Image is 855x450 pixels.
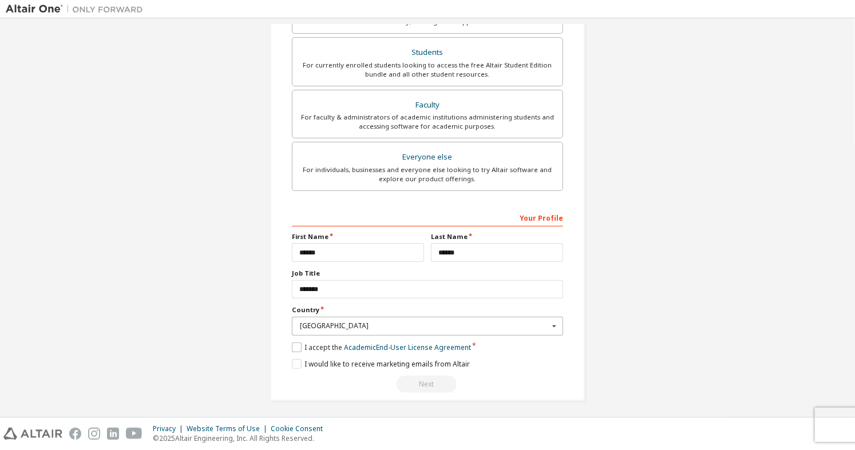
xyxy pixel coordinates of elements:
[292,269,563,278] label: Job Title
[292,208,563,226] div: Your Profile
[299,45,556,61] div: Students
[299,113,556,131] div: For faculty & administrators of academic institutions administering students and accessing softwa...
[299,97,556,113] div: Faculty
[299,61,556,79] div: For currently enrolled students looking to access the free Altair Student Edition bundle and all ...
[187,424,271,433] div: Website Terms of Use
[3,428,62,440] img: altair_logo.svg
[107,428,119,440] img: linkedin.svg
[300,322,549,329] div: [GEOGRAPHIC_DATA]
[69,428,81,440] img: facebook.svg
[126,428,142,440] img: youtube.svg
[88,428,100,440] img: instagram.svg
[292,232,424,241] label: First Name
[292,359,470,369] label: I would like to receive marketing emails from Altair
[153,433,330,443] p: © 2025 Altair Engineering, Inc. All Rights Reserved.
[6,3,149,15] img: Altair One
[271,424,330,433] div: Cookie Consent
[153,424,187,433] div: Privacy
[292,343,471,352] label: I accept the
[292,305,563,314] label: Country
[299,149,556,165] div: Everyone else
[299,165,556,184] div: For individuals, businesses and everyone else looking to try Altair software and explore our prod...
[292,376,563,393] div: Read and acccept EULA to continue
[344,343,471,352] a: Academic End-User License Agreement
[431,232,563,241] label: Last Name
